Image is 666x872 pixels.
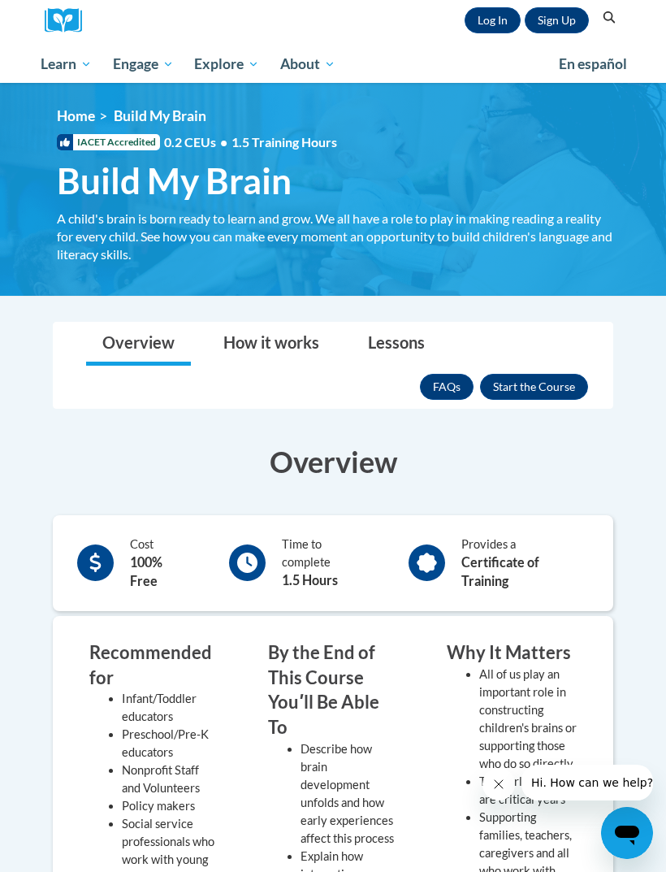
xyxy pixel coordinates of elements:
a: Learn [30,46,102,83]
b: 1.5 Hours [282,572,338,588]
li: Infant/Toddler educators [122,690,219,726]
a: Home [57,107,95,124]
span: Engage [113,54,174,74]
div: Time to complete [282,536,373,590]
span: 0.2 CEUs [164,133,337,151]
li: Describe how brain development unfolds and how early experiences affect this process [301,740,398,848]
h3: By the End of This Course Youʹll Be Able To [268,640,398,740]
li: Preschool/Pre-K educators [122,726,219,761]
img: Logo brand [45,8,93,33]
div: Cost [130,536,192,591]
li: All of us play an important role in constructing children's brains or supporting those who do so ... [479,666,577,773]
h3: Recommended for [89,640,219,691]
div: A child's brain is born ready to learn and grow. We all have a role to play in making reading a r... [57,210,617,263]
a: Lessons [352,323,441,366]
span: • [220,134,227,150]
iframe: Message from company [521,765,653,800]
button: Enroll [480,374,588,400]
span: En español [559,55,627,72]
span: Explore [194,54,259,74]
b: 100% Free [130,554,162,588]
iframe: Button to launch messaging window [601,807,653,859]
h3: Overview [53,441,613,482]
a: Log In [465,7,521,33]
div: Main menu [28,46,638,83]
li: The early years are critical years [479,773,577,809]
span: Learn [41,54,92,74]
span: Build My Brain [114,107,206,124]
a: En español [548,47,638,81]
a: Register [525,7,589,33]
div: Provides a [461,536,589,591]
a: How it works [207,323,335,366]
span: IACET Accredited [57,134,160,150]
b: Certificate of Training [461,554,539,588]
iframe: Close message [482,768,515,800]
a: Explore [184,46,270,83]
button: Search [597,8,621,28]
a: FAQs [420,374,474,400]
a: Cox Campus [45,8,93,33]
a: About [270,46,346,83]
h3: Why It Matters [447,640,577,666]
li: Nonprofit Staff and Volunteers [122,761,219,797]
a: Overview [86,323,191,366]
a: Engage [102,46,184,83]
span: Build My Brain [57,159,292,202]
span: 1.5 Training Hours [231,134,337,150]
span: About [280,54,335,74]
li: Policy makers [122,797,219,815]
